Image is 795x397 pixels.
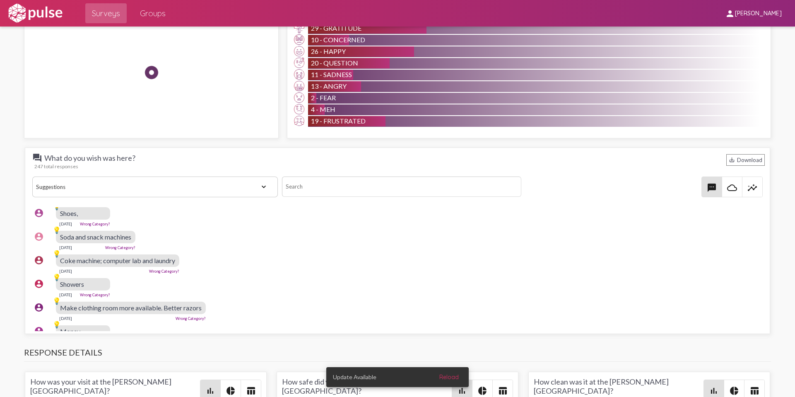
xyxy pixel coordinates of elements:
[60,304,202,312] span: Make clothing room more available. Better razors
[311,105,335,113] span: 4 - Meh
[729,157,735,163] mat-icon: Download
[433,370,465,385] button: Reload
[59,269,72,274] div: [DATE]
[311,117,366,125] span: 19 - Frustrated
[59,316,72,321] div: [DATE]
[311,59,358,67] span: 20 - Question
[294,23,304,33] img: Gratitude
[53,297,61,305] div: 💡
[311,47,346,55] span: 26 - Happy
[477,386,487,396] mat-icon: pie_chart
[60,209,78,217] span: Shoes,
[133,3,172,23] a: Groups
[735,10,782,17] span: [PERSON_NAME]
[60,327,80,335] span: Money
[53,273,61,281] div: 💡
[709,386,719,396] mat-icon: bar_chart
[53,320,61,329] div: 💡
[80,293,110,297] a: Wrong Category?
[726,154,765,166] div: Download
[311,94,336,102] span: 2 - Fear
[59,292,72,297] div: [DATE]
[246,386,256,396] mat-icon: table_chart
[34,163,765,169] div: 247 total responses
[32,153,157,163] span: What do you wish was here?
[149,269,179,274] a: Wrong Category?
[32,153,42,163] mat-icon: question_answer
[60,233,131,241] span: Soda and snack machines
[34,208,44,218] mat-icon: account_circle
[34,279,44,289] mat-icon: account_circle
[80,222,110,226] a: Wrong Category?
[59,245,72,250] div: [DATE]
[498,386,508,396] mat-icon: table_chart
[176,316,206,321] a: Wrong Category?
[294,116,304,126] img: Frustrated
[92,6,120,21] span: Surveys
[226,386,236,396] mat-icon: pie_chart
[294,58,304,68] img: Question
[24,347,771,362] h3: Response Details
[333,373,376,381] span: Update Available
[294,46,304,56] img: Happy
[140,6,166,21] span: Groups
[105,245,135,250] a: Wrong Category?
[85,3,127,23] a: Surveys
[294,34,304,45] img: Concerned
[725,9,735,19] mat-icon: person
[439,373,459,381] span: Reload
[294,92,304,103] img: Fear
[53,249,61,258] div: 💡
[749,386,759,396] mat-icon: table_chart
[311,82,347,90] span: 13 - Angry
[311,70,352,78] span: 11 - Sadness
[729,386,739,396] mat-icon: pie_chart
[294,69,304,80] img: Sadness
[282,177,521,197] input: Search
[53,226,61,234] div: 💡
[718,5,788,21] button: [PERSON_NAME]
[34,232,44,242] mat-icon: account_circle
[294,81,304,91] img: Angry
[311,36,365,44] span: 10 - Concerned
[294,104,304,114] img: Meh
[747,183,757,193] mat-icon: insights
[59,221,72,226] div: [DATE]
[60,257,175,264] span: Coke machine; computer lab and laundry
[34,326,44,336] mat-icon: account_circle
[707,183,717,193] mat-icon: textsms
[311,24,361,32] span: 29 - Gratitude
[727,183,737,193] mat-icon: cloud_queue
[34,303,44,312] mat-icon: account_circle
[34,255,44,265] mat-icon: account_circle
[205,386,215,396] mat-icon: bar_chart
[7,3,64,24] img: white-logo.svg
[60,280,84,288] span: Showers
